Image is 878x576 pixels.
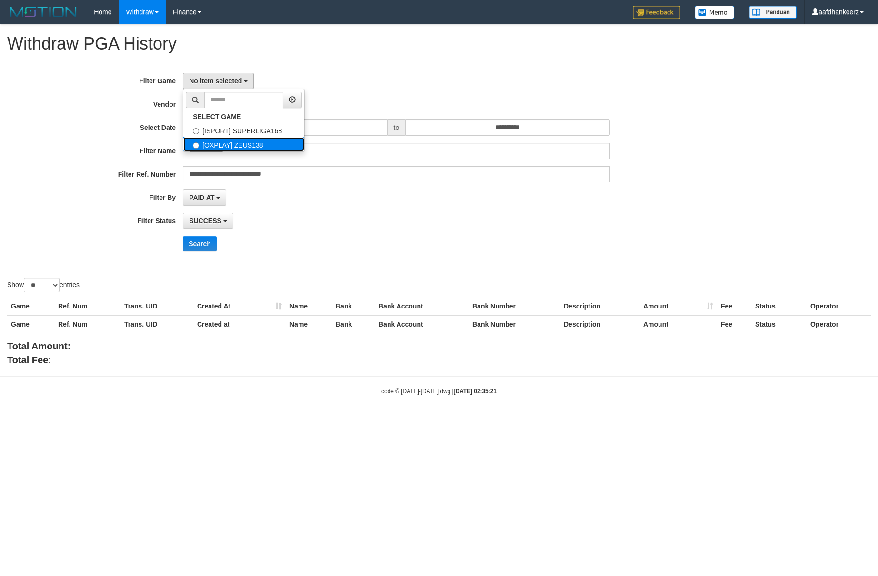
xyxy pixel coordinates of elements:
[749,6,797,19] img: panduan.png
[183,123,304,137] label: [ISPORT] SUPERLIGA168
[193,315,286,333] th: Created at
[7,278,80,292] label: Show entries
[381,388,497,395] small: code © [DATE]-[DATE] dwg |
[469,298,560,315] th: Bank Number
[633,6,680,19] img: Feedback.jpg
[54,298,120,315] th: Ref. Num
[120,315,193,333] th: Trans. UID
[193,113,241,120] b: SELECT GAME
[695,6,735,19] img: Button%20Memo.svg
[639,315,717,333] th: Amount
[286,298,332,315] th: Name
[120,298,193,315] th: Trans. UID
[454,388,497,395] strong: [DATE] 02:35:21
[388,119,406,136] span: to
[7,355,51,365] b: Total Fee:
[183,110,304,123] a: SELECT GAME
[193,142,199,149] input: [OXPLAY] ZEUS138
[193,298,286,315] th: Created At
[54,315,120,333] th: Ref. Num
[375,315,469,333] th: Bank Account
[332,315,375,333] th: Bank
[717,298,751,315] th: Fee
[189,194,214,201] span: PAID AT
[751,298,807,315] th: Status
[183,189,226,206] button: PAID AT
[183,213,233,229] button: SUCCESS
[189,217,221,225] span: SUCCESS
[7,5,80,19] img: MOTION_logo.png
[469,315,560,333] th: Bank Number
[183,73,254,89] button: No item selected
[717,315,751,333] th: Fee
[193,128,199,134] input: [ISPORT] SUPERLIGA168
[189,77,242,85] span: No item selected
[7,34,871,53] h1: Withdraw PGA History
[7,298,54,315] th: Game
[7,315,54,333] th: Game
[807,315,871,333] th: Operator
[183,236,217,251] button: Search
[24,278,60,292] select: Showentries
[751,315,807,333] th: Status
[332,298,375,315] th: Bank
[639,298,717,315] th: Amount
[807,298,871,315] th: Operator
[183,137,304,151] label: [OXPLAY] ZEUS138
[560,298,639,315] th: Description
[286,315,332,333] th: Name
[375,298,469,315] th: Bank Account
[560,315,639,333] th: Description
[7,341,70,351] b: Total Amount:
